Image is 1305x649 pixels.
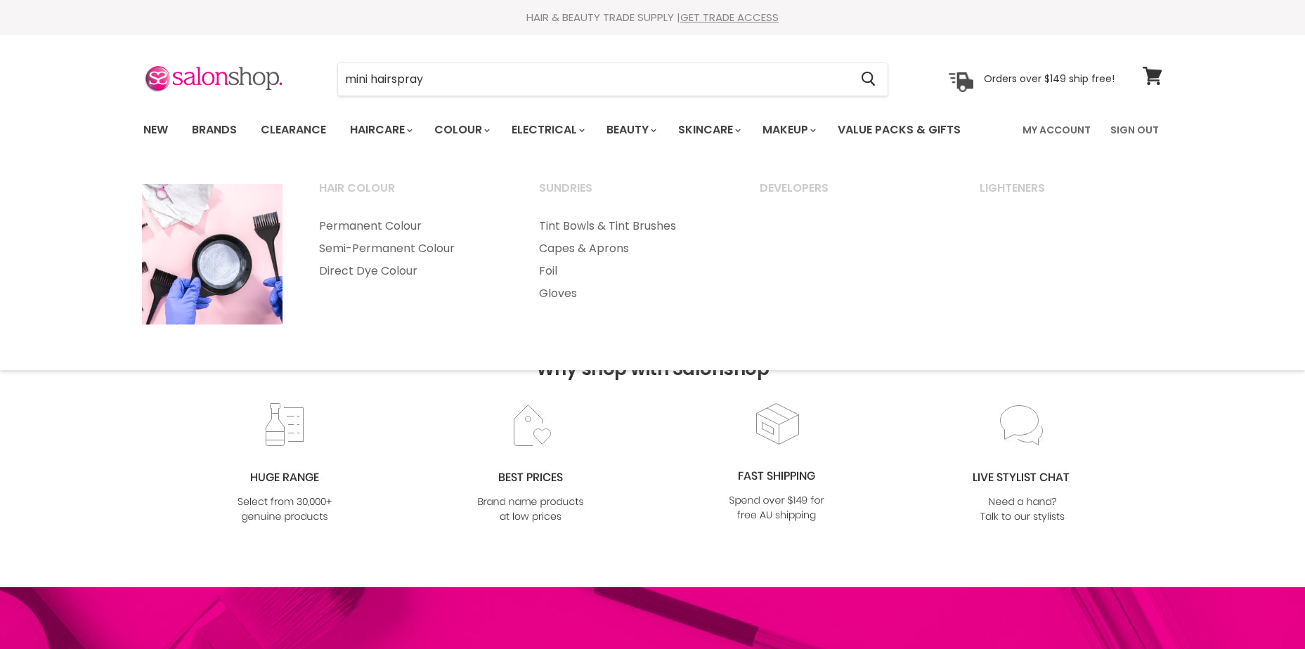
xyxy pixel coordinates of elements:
[424,115,498,145] a: Colour
[181,115,247,145] a: Brands
[133,110,993,150] ul: Main menu
[521,177,739,212] a: Sundries
[1102,115,1167,145] a: Sign Out
[720,401,833,524] img: fast.jpg
[301,215,519,282] ul: Main menu
[668,115,749,145] a: Skincare
[474,402,587,525] img: prices.jpg
[337,63,888,96] form: Product
[301,260,519,282] a: Direct Dye Colour
[338,63,850,96] input: Search
[596,115,665,145] a: Beauty
[126,11,1180,25] div: HAIR & BEAUTY TRADE SUPPLY |
[126,110,1180,150] nav: Main
[521,215,739,305] ul: Main menu
[521,260,739,282] a: Foil
[250,115,337,145] a: Clearance
[521,282,739,305] a: Gloves
[501,115,593,145] a: Electrical
[827,115,971,145] a: Value Packs & Gifts
[301,215,519,237] a: Permanent Colour
[521,215,739,237] a: Tint Bowls & Tint Brushes
[1014,115,1099,145] a: My Account
[984,72,1115,85] p: Orders over $149 ship free!
[339,115,421,145] a: Haircare
[133,115,178,145] a: New
[301,177,519,212] a: Hair Colour
[228,402,342,525] img: range2_8cf790d4-220e-469f-917d-a18fed3854b6.jpg
[962,177,1180,212] a: Lighteners
[742,177,960,212] a: Developers
[301,237,519,260] a: Semi-Permanent Colour
[850,63,888,96] button: Search
[680,10,779,25] a: GET TRADE ACCESS
[521,237,739,260] a: Capes & Aprons
[966,402,1079,525] img: chat_c0a1c8f7-3133-4fc6-855f-7264552747f6.jpg
[752,115,824,145] a: Makeup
